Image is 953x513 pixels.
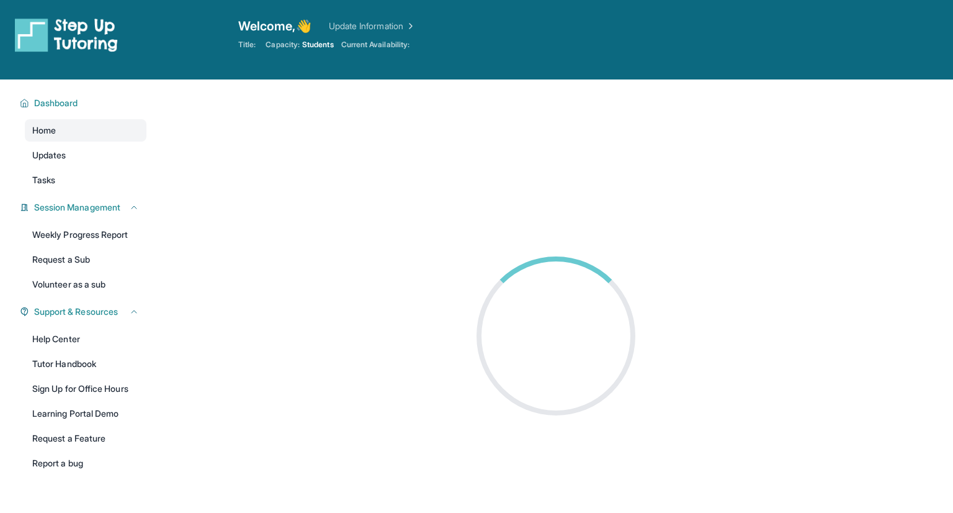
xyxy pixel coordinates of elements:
[302,40,334,50] span: Students
[29,201,139,214] button: Session Management
[25,169,146,191] a: Tasks
[32,149,66,161] span: Updates
[25,119,146,142] a: Home
[32,174,55,186] span: Tasks
[25,427,146,450] a: Request a Feature
[34,306,118,318] span: Support & Resources
[25,248,146,271] a: Request a Sub
[34,97,78,109] span: Dashboard
[29,97,139,109] button: Dashboard
[25,378,146,400] a: Sign Up for Office Hours
[25,328,146,350] a: Help Center
[32,124,56,137] span: Home
[25,224,146,246] a: Weekly Progress Report
[25,144,146,166] a: Updates
[238,17,311,35] span: Welcome, 👋
[25,273,146,296] a: Volunteer as a sub
[25,402,146,425] a: Learning Portal Demo
[266,40,300,50] span: Capacity:
[341,40,409,50] span: Current Availability:
[29,306,139,318] button: Support & Resources
[25,353,146,375] a: Tutor Handbook
[238,40,256,50] span: Title:
[329,20,416,32] a: Update Information
[34,201,120,214] span: Session Management
[25,452,146,474] a: Report a bug
[15,17,118,52] img: logo
[403,20,416,32] img: Chevron Right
